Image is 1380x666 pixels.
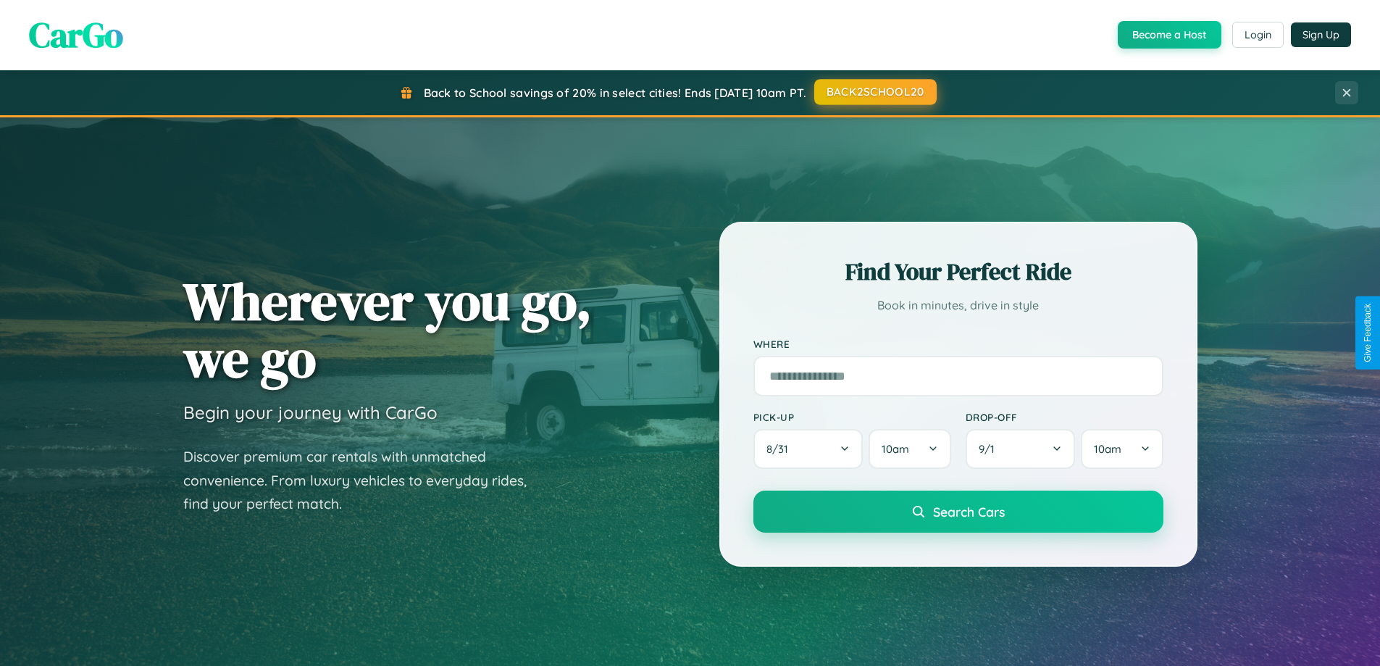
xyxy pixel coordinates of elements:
span: 10am [882,442,909,456]
span: CarGo [29,11,123,59]
button: 9/1 [966,429,1076,469]
button: 8/31 [753,429,863,469]
span: 9 / 1 [979,442,1002,456]
span: 8 / 31 [766,442,795,456]
label: Drop-off [966,411,1163,423]
p: Book in minutes, drive in style [753,295,1163,316]
label: Where [753,338,1163,350]
button: BACK2SCHOOL20 [814,79,937,105]
button: Login [1232,22,1284,48]
button: Sign Up [1291,22,1351,47]
button: Search Cars [753,491,1163,533]
span: Back to School savings of 20% in select cities! Ends [DATE] 10am PT. [424,86,806,100]
h2: Find Your Perfect Ride [753,256,1163,288]
div: Give Feedback [1363,304,1373,362]
button: 10am [869,429,950,469]
span: Search Cars [933,504,1005,520]
button: 10am [1081,429,1163,469]
p: Discover premium car rentals with unmatched convenience. From luxury vehicles to everyday rides, ... [183,445,545,516]
label: Pick-up [753,411,951,423]
span: 10am [1094,442,1121,456]
h3: Begin your journey with CarGo [183,401,438,423]
button: Become a Host [1118,21,1221,49]
h1: Wherever you go, we go [183,272,592,387]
